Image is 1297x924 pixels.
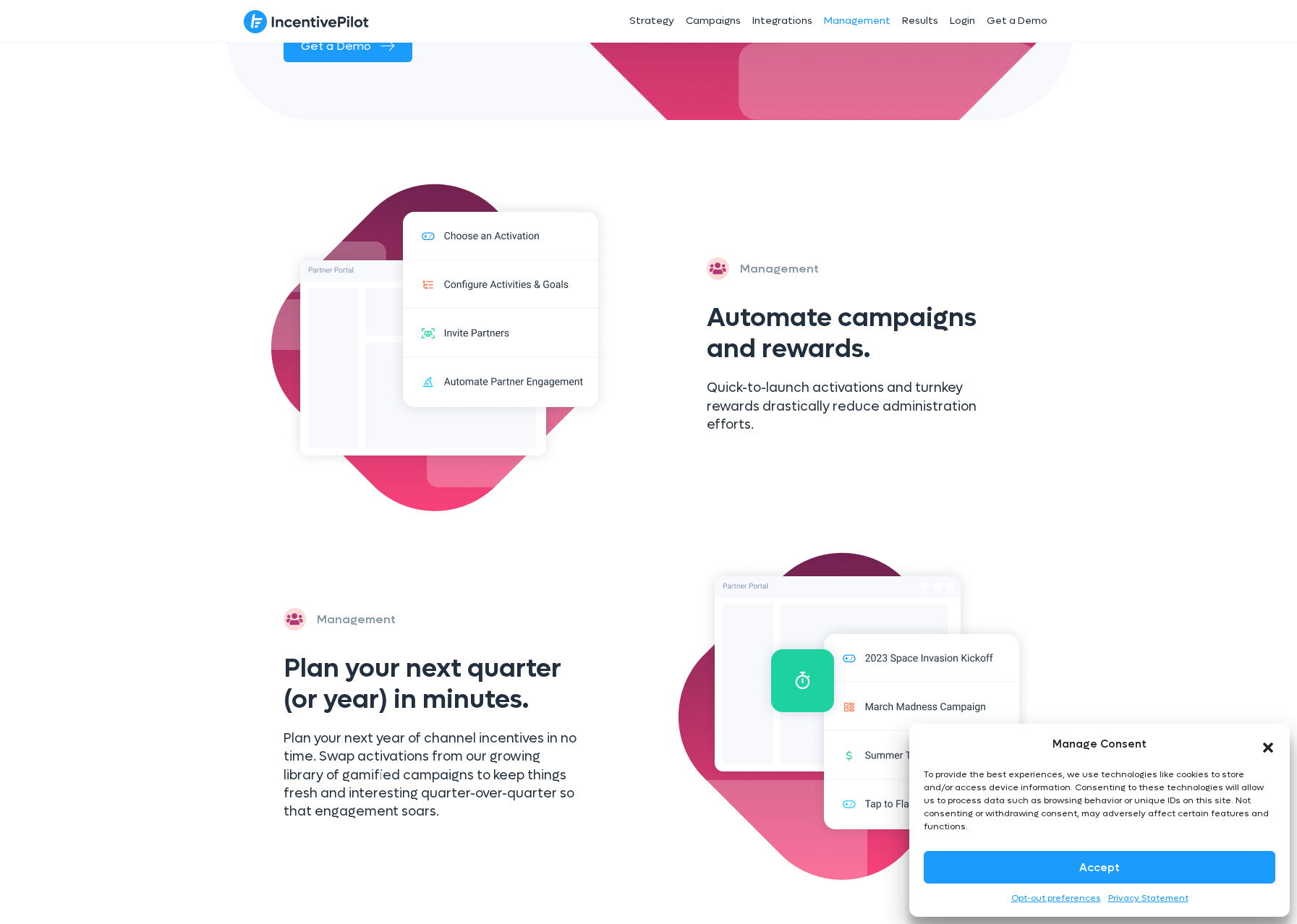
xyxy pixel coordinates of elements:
[265,178,641,518] img: management (2)
[747,3,818,39] a: Integrations
[672,547,1048,886] img: management (4)
[1108,891,1188,906] a: Privacy Statement
[924,768,1274,833] div: To provide the best experiences, we use technologies like cookies to store and/or access device i...
[707,379,1000,434] p: Quick-to-launch activations and turnkey rewards drastically reduce administration efforts.
[301,38,371,54] span: Get a Demo
[981,3,1053,39] a: Get a Demo
[1261,737,1275,751] div: Close dialog
[524,3,1054,39] nav: Header Menu
[1053,735,1147,753] div: Manage Consent
[818,3,896,39] a: Management
[284,651,561,716] span: Plan your next quarter (or year) in minutes.
[284,28,412,62] a: Get a Demo
[317,609,396,630] p: Management
[244,9,369,34] img: IncentivePilot
[740,259,819,279] p: Management
[624,3,680,39] a: Strategy
[284,730,577,821] p: Plan your next year of channel incentives in no time. Swap activations from our growing library o...
[680,3,747,39] a: Campaigns
[924,851,1275,884] button: Accept
[1011,891,1101,906] a: Opt-out preferences
[944,3,981,39] a: Login
[896,3,944,39] a: Results
[707,301,977,366] span: Automate campaigns and rewards.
